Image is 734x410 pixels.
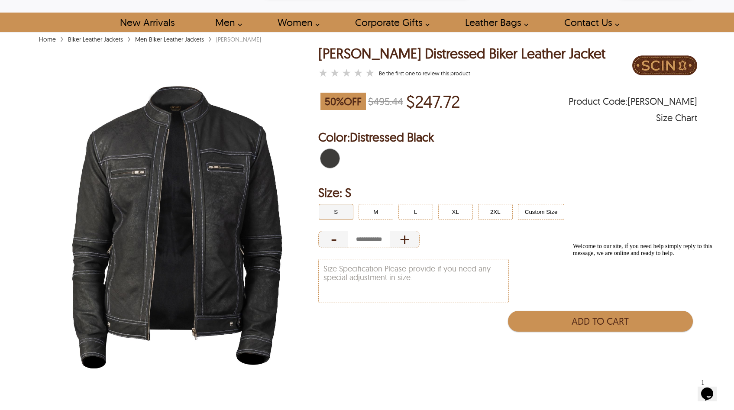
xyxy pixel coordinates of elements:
span: Welcome to our site, if you need help simply reply to this message, we are online and ready to help. [3,3,143,17]
span: Product Code: DENNIS [569,97,697,106]
a: Brand Logo PDP Image [632,46,697,87]
a: Shop Leather Corporate Gifts [345,13,434,32]
button: Click to select XL [438,204,473,220]
a: Men Biker Leather Jackets [133,36,206,43]
a: Dennis Distressed Biker Leather Jacket } [318,67,377,79]
iframe: chat widget [698,375,725,401]
div: Size Chart [656,113,697,122]
label: 3 rating [342,68,351,77]
label: 1 rating [318,68,328,77]
div: [PERSON_NAME] Distressed Biker Leather Jacket [318,46,605,61]
span: Distressed Black [350,129,434,145]
a: Shop Leather Bags [455,13,533,32]
div: Decrease Quantity of Item [318,231,348,248]
a: Home [37,36,58,43]
div: [PERSON_NAME] [214,35,263,44]
h2: Selected Color: by Distressed Black [318,129,698,146]
a: Shop Women Leather Jackets [268,13,324,32]
a: shop men's leather jackets [205,13,247,32]
iframe: chat widget [569,239,725,371]
h2: Selected Filter by Size: S [318,184,698,201]
label: 5 rating [365,68,375,77]
button: Click to select S [319,204,353,220]
textarea: Size Specification Please provide if you need any special adjustment in size. [319,259,508,303]
label: 2 rating [330,68,340,77]
div: Increase Quantity of Item [390,231,420,248]
span: › [127,31,131,46]
img: Brand Logo PDP Image [632,46,697,85]
h1: Dennis Distressed Biker Leather Jacket [318,46,605,61]
span: › [60,31,64,46]
span: 50 % OFF [320,93,366,110]
a: Biker Leather Jackets [66,36,125,43]
label: 4 rating [353,68,363,77]
a: Dennis Distressed Biker Leather Jacket } [379,70,470,77]
span: › [208,31,212,46]
iframe: PayPal [507,336,693,355]
strike: $495.44 [368,95,403,108]
button: Click to select 2XL [478,204,513,220]
button: Click to select M [359,204,393,220]
a: contact-us [554,13,624,32]
a: Shop New Arrivals [110,13,184,32]
button: Click to select Custom Size [518,204,565,220]
img: Distressed Black Biker Leather Jacket by SCIN [37,46,317,397]
p: Price of $247.72 [406,91,460,111]
div: Welcome to our site, if you need help simply reply to this message, we are online and ready to help. [3,3,159,17]
button: Click to select L [398,204,433,220]
button: Add to Cart [508,311,693,332]
div: Distressed Black [318,147,342,170]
